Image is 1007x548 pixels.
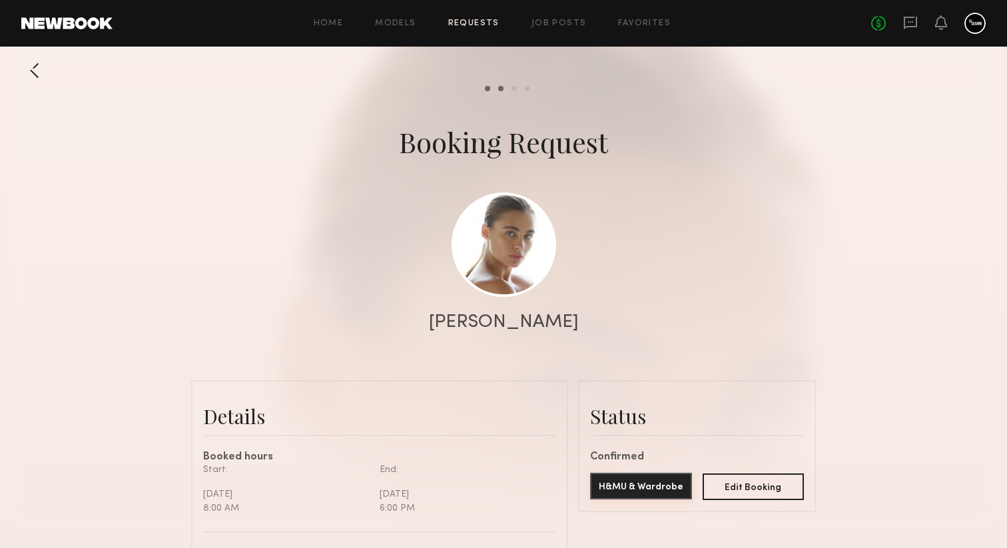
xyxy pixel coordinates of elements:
a: Home [314,19,344,28]
a: Job Posts [531,19,587,28]
div: [DATE] [203,487,370,501]
button: H&MU & Wardrobe [590,473,692,499]
button: Edit Booking [703,473,805,500]
div: [PERSON_NAME] [429,313,579,332]
a: Requests [448,19,500,28]
a: Models [375,19,416,28]
div: [DATE] [380,487,546,501]
div: Details [203,403,556,429]
div: 6:00 PM [380,501,546,515]
div: Booking Request [399,123,608,160]
div: Booked hours [203,452,556,463]
div: 8:00 AM [203,501,370,515]
div: Confirmed [590,452,804,463]
a: Favorites [618,19,671,28]
div: Start: [203,463,370,477]
div: End: [380,463,546,477]
div: Status [590,403,804,429]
